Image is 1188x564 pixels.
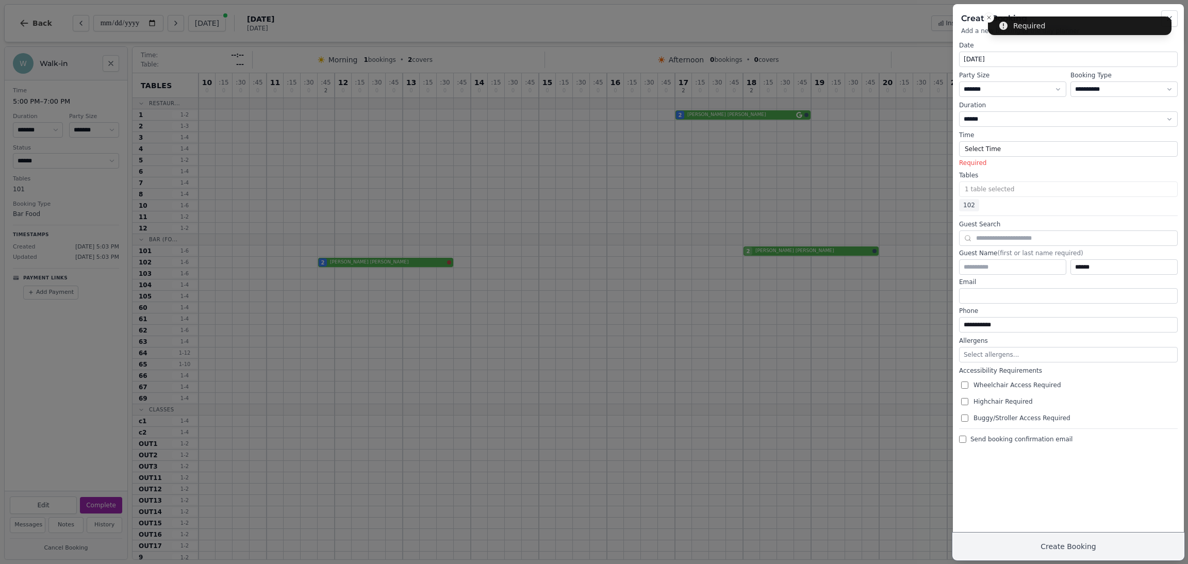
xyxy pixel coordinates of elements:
label: Duration [959,101,1178,109]
button: 1 table selected [959,181,1178,197]
label: Phone [959,307,1178,315]
label: Email [959,278,1178,286]
span: Select allergens... [964,351,1019,358]
span: Wheelchair Access Required [973,381,1061,389]
button: [DATE] [959,52,1178,67]
h2: Create Booking [961,12,1176,25]
label: Guest Search [959,220,1178,228]
label: Time [959,131,1178,139]
p: Add a new booking to the day planner [961,27,1176,35]
label: Accessibility Requirements [959,367,1178,375]
input: Highchair Required [961,398,968,405]
label: Date [959,41,1178,49]
input: Wheelchair Access Required [961,381,968,389]
label: Allergens [959,337,1178,345]
span: Highchair Required [973,397,1033,406]
span: Buggy/Stroller Access Required [973,414,1070,422]
span: (first or last name required) [997,250,1083,257]
label: Guest Name [959,249,1178,257]
input: Send booking confirmation email [959,436,966,443]
span: Send booking confirmation email [970,435,1072,443]
p: Required [959,159,1178,167]
button: Create Booking [953,533,1184,560]
input: Buggy/Stroller Access Required [961,414,968,422]
label: Booking Type [1070,71,1178,79]
button: Select allergens... [959,347,1178,362]
label: Tables [959,171,1178,179]
label: Party Size [959,71,1066,79]
button: Select Time [959,141,1178,157]
span: 102 [959,199,979,211]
